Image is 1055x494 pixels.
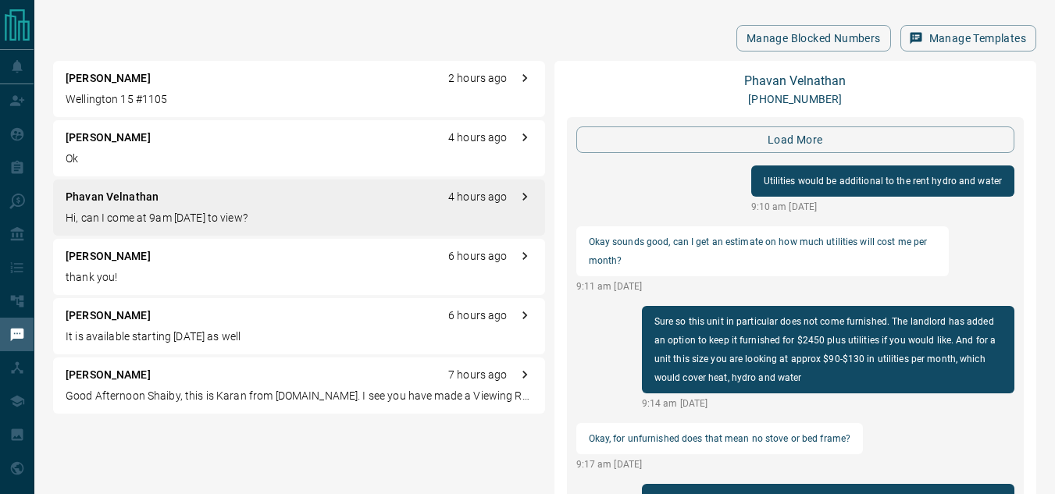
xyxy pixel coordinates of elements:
p: thank you! [66,269,533,286]
p: Utilities would be additional to the rent hydro and water [764,172,1002,190]
p: [PERSON_NAME] [66,70,151,87]
p: Phavan Velnathan [66,189,159,205]
p: Wellington 15 #1105 [66,91,533,108]
p: 2 hours ago [448,70,507,87]
p: 7 hours ago [448,367,507,383]
p: [PERSON_NAME] [66,130,151,146]
p: Okay, for unfurnished does that mean no stove or bed frame? [589,429,851,448]
p: Hi, can I come at 9am [DATE] to view? [66,210,533,226]
p: It is available starting [DATE] as well [66,329,533,345]
p: Sure so this unit in particular does not come furnished. The landlord has added an option to keep... [654,312,1002,387]
p: Ok [66,151,533,167]
p: [PERSON_NAME] [66,307,151,324]
p: [PERSON_NAME] [66,248,151,265]
p: 9:10 am [DATE] [751,200,1014,214]
p: 4 hours ago [448,130,507,146]
p: 4 hours ago [448,189,507,205]
p: 6 hours ago [448,248,507,265]
p: [PERSON_NAME] [66,367,151,383]
p: 9:17 am [DATE] [576,457,864,471]
button: Manage Blocked Numbers [736,25,891,52]
p: [PHONE_NUMBER] [748,91,842,108]
p: 9:11 am [DATE] [576,279,949,293]
button: Manage Templates [900,25,1036,52]
a: Phavan Velnathan [744,73,846,88]
p: 6 hours ago [448,307,507,324]
p: 9:14 am [DATE] [642,396,1014,410]
p: Good Afternoon Shaiby, this is Karan from [DOMAIN_NAME]. I see you have made a Viewing Request Fo... [66,388,533,404]
button: load more [576,126,1015,153]
p: Okay sounds good, can I get an estimate on how much utilities will cost me per month? [589,233,936,270]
